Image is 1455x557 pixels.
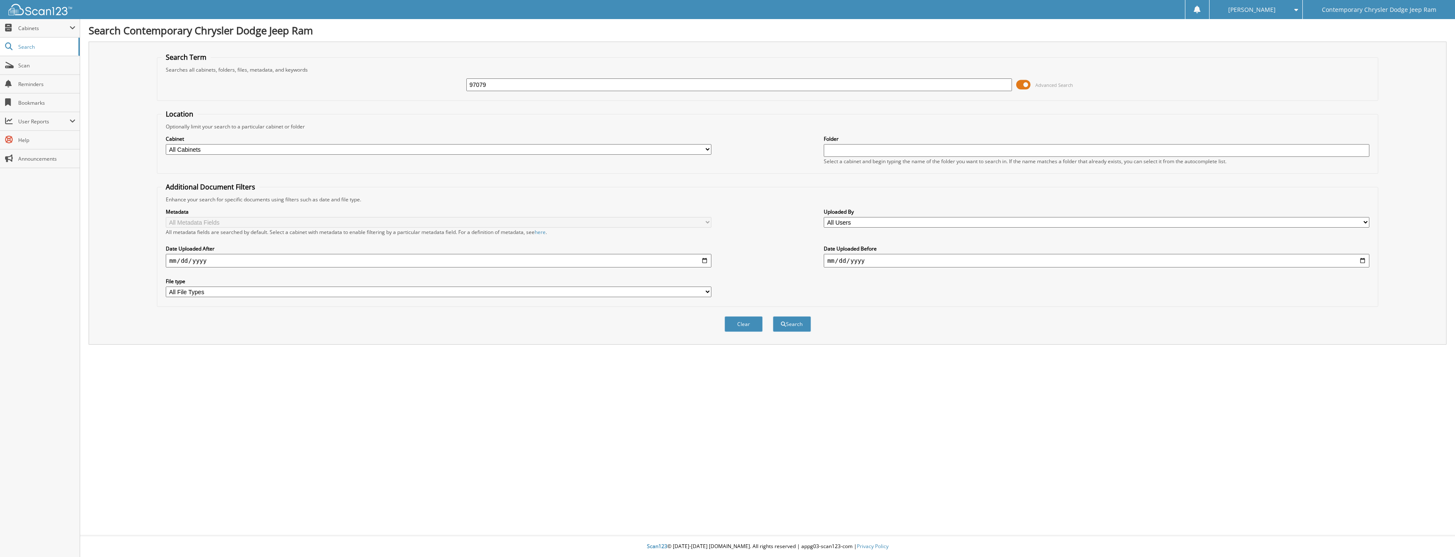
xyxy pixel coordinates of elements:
[80,536,1455,557] div: © [DATE]-[DATE] [DOMAIN_NAME]. All rights reserved | appg03-scan123-com |
[1035,82,1073,88] span: Advanced Search
[18,99,75,106] span: Bookmarks
[647,543,667,550] span: Scan123
[166,254,711,267] input: start
[18,43,74,50] span: Search
[824,254,1369,267] input: end
[166,278,711,285] label: File type
[824,245,1369,252] label: Date Uploaded Before
[824,158,1369,165] div: Select a cabinet and begin typing the name of the folder you want to search in. If the name match...
[18,25,70,32] span: Cabinets
[162,53,211,62] legend: Search Term
[824,208,1369,215] label: Uploaded By
[824,135,1369,142] label: Folder
[18,136,75,144] span: Help
[166,228,711,236] div: All metadata fields are searched by default. Select a cabinet with metadata to enable filtering b...
[162,109,198,119] legend: Location
[166,208,711,215] label: Metadata
[162,66,1374,73] div: Searches all cabinets, folders, files, metadata, and keywords
[166,135,711,142] label: Cabinet
[1322,7,1436,12] span: Contemporary Chrysler Dodge Jeep Ram
[18,81,75,88] span: Reminders
[166,245,711,252] label: Date Uploaded After
[857,543,889,550] a: Privacy Policy
[1228,7,1276,12] span: [PERSON_NAME]
[162,182,259,192] legend: Additional Document Filters
[1413,516,1455,557] iframe: Chat Widget
[8,4,72,15] img: scan123-logo-white.svg
[162,196,1374,203] div: Enhance your search for specific documents using filters such as date and file type.
[725,316,763,332] button: Clear
[89,23,1447,37] h1: Search Contemporary Chrysler Dodge Jeep Ram
[162,123,1374,130] div: Optionally limit your search to a particular cabinet or folder
[773,316,811,332] button: Search
[18,62,75,69] span: Scan
[18,155,75,162] span: Announcements
[18,118,70,125] span: User Reports
[535,228,546,236] a: here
